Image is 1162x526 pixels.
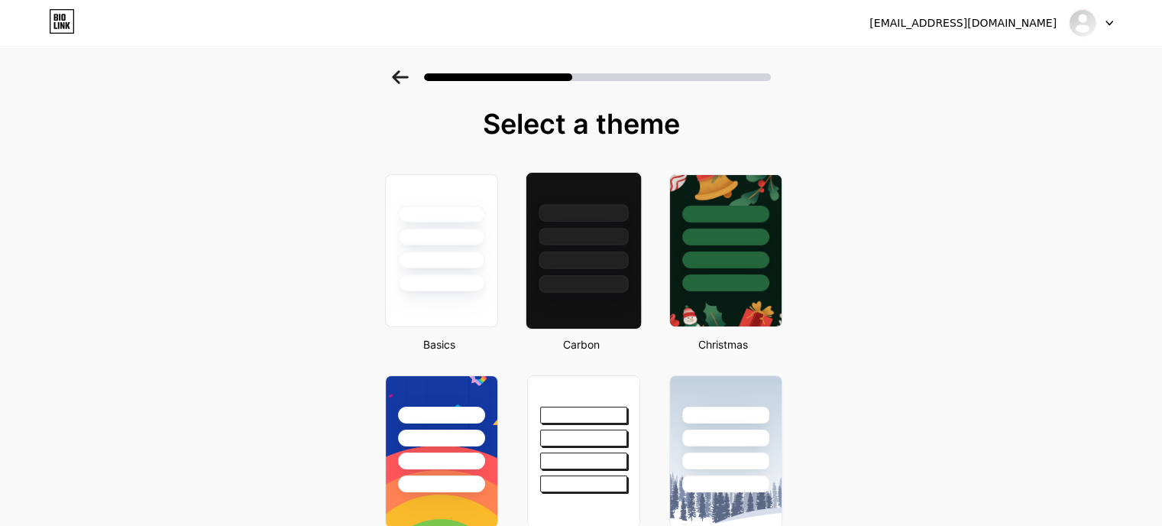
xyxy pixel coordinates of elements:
div: Christmas [665,336,782,352]
div: Carbon [523,336,640,352]
img: CI GA [1068,8,1097,37]
div: [EMAIL_ADDRESS][DOMAIN_NAME] [869,15,1057,31]
div: Select a theme [379,109,784,139]
div: Basics [380,336,498,352]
